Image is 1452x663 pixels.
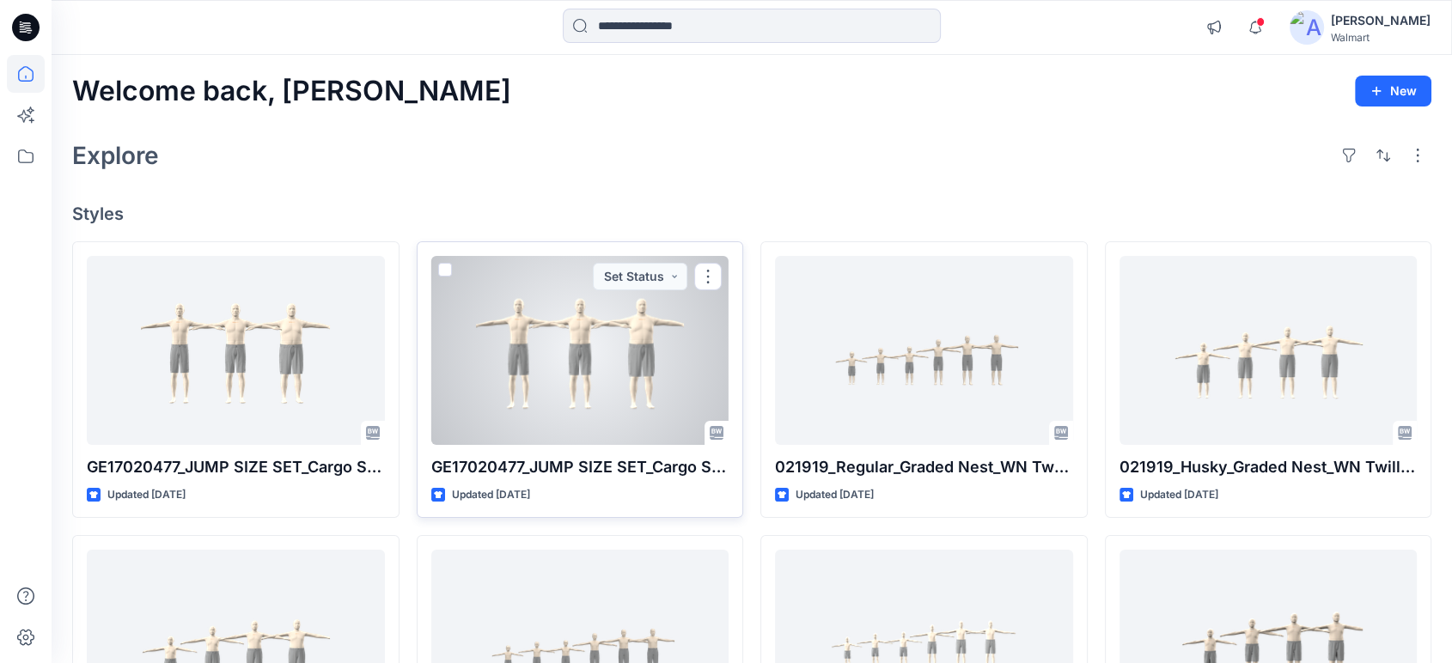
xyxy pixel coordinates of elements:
p: GE17020477_JUMP SIZE SET_Cargo Short [431,455,729,479]
div: [PERSON_NAME] [1331,10,1431,31]
div: Walmart [1331,31,1431,44]
p: Updated [DATE] [796,486,874,504]
p: GE17020477_JUMP SIZE SET_Cargo Short [87,455,385,479]
a: GE17020477_JUMP SIZE SET_Cargo Short [87,256,385,445]
h2: Welcome back, [PERSON_NAME] [72,76,511,107]
p: 021919_Husky_Graded Nest_WN Twill Cargo Short [1120,455,1418,479]
img: avatar [1290,10,1324,45]
p: Updated [DATE] [107,486,186,504]
p: Updated [DATE] [1140,486,1218,504]
a: 021919_Husky_Graded Nest_WN Twill Cargo Short [1120,256,1418,445]
p: Updated [DATE] [452,486,530,504]
button: New [1355,76,1431,106]
a: GE17020477_JUMP SIZE SET_Cargo Short [431,256,729,445]
h2: Explore [72,142,159,169]
a: 021919_Regular_Graded Nest_WN Twill Cargo Short [775,256,1073,445]
h4: Styles [72,204,1431,224]
p: 021919_Regular_Graded Nest_WN Twill Cargo Short [775,455,1073,479]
